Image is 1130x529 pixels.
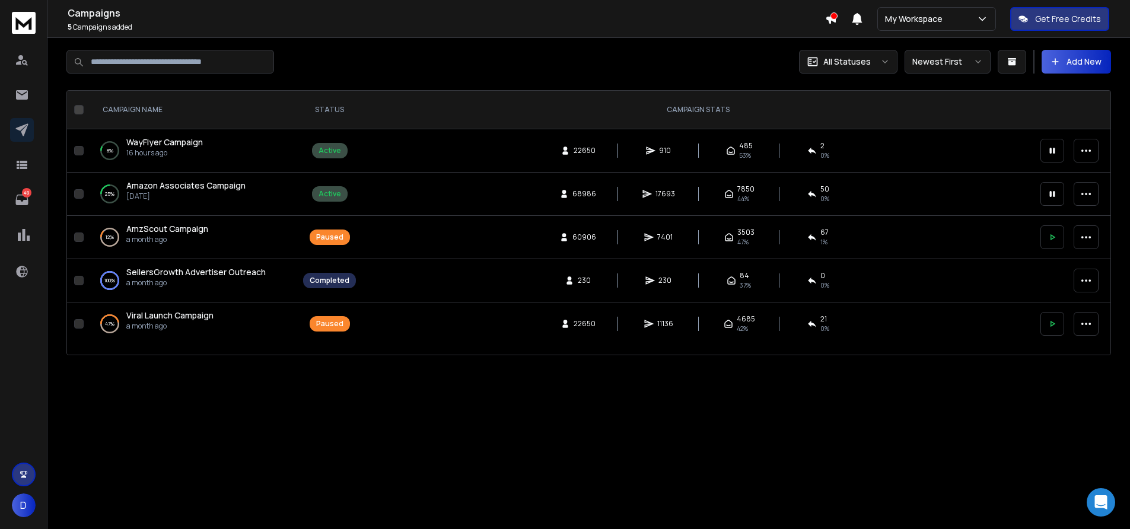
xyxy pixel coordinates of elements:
span: Amazon Associates Campaign [126,180,246,191]
span: 17693 [655,189,675,199]
span: 230 [578,276,591,285]
p: My Workspace [885,13,947,25]
a: AmzScout Campaign [126,223,208,235]
span: 7850 [737,184,755,194]
span: 7401 [657,232,673,242]
p: a month ago [126,321,214,331]
a: WayFlyer Campaign [126,136,203,148]
span: 21 [820,314,827,324]
div: Active [319,189,341,199]
p: Campaigns added [68,23,825,32]
button: D [12,493,36,517]
span: 67 [820,228,829,237]
span: 68986 [572,189,596,199]
td: 25%Amazon Associates Campaign[DATE] [88,173,296,216]
p: 8 % [107,145,113,157]
th: CAMPAIGN STATS [363,91,1033,129]
span: 230 [658,276,671,285]
span: 1 % [820,237,827,247]
span: 485 [739,141,753,151]
button: Newest First [905,50,991,74]
div: Open Intercom Messenger [1087,488,1115,517]
p: a month ago [126,278,266,288]
div: Completed [310,276,349,285]
th: CAMPAIGN NAME [88,91,296,129]
span: 0 % [820,151,829,160]
td: 100%SellersGrowth Advertiser Outreacha month ago [88,259,296,302]
p: 16 hours ago [126,148,203,158]
span: 84 [740,271,749,281]
span: 910 [659,146,671,155]
span: 22650 [574,146,596,155]
button: Get Free Credits [1010,7,1109,31]
td: 47%Viral Launch Campaigna month ago [88,302,296,346]
td: 8%WayFlyer Campaign16 hours ago [88,129,296,173]
span: 50 [820,184,829,194]
span: 3503 [737,228,755,237]
p: 12 % [106,231,114,243]
th: STATUS [296,91,363,129]
span: 0 [820,271,825,281]
a: SellersGrowth Advertiser Outreach [126,266,266,278]
a: Amazon Associates Campaign [126,180,246,192]
span: 37 % [740,281,751,290]
span: AmzScout Campaign [126,223,208,234]
h1: Campaigns [68,6,825,20]
span: 11136 [657,319,673,329]
span: 22650 [574,319,596,329]
span: 42 % [737,324,748,333]
span: 2 [820,141,825,151]
p: 47 % [105,318,114,330]
div: Paused [316,232,343,242]
span: 60906 [572,232,596,242]
p: a month ago [126,235,208,244]
span: 47 % [737,237,749,247]
td: 12%AmzScout Campaigna month ago [88,216,296,259]
button: Add New [1042,50,1111,74]
span: 44 % [737,194,749,203]
a: Viral Launch Campaign [126,310,214,321]
p: Get Free Credits [1035,13,1101,25]
span: 0 % [820,324,829,333]
a: 49 [10,188,34,212]
span: 53 % [739,151,751,160]
span: 0 % [820,194,829,203]
span: Viral Launch Campaign [126,310,214,321]
p: All Statuses [823,56,871,68]
span: 5 [68,22,72,32]
div: Paused [316,319,343,329]
span: 0 % [820,281,829,290]
p: 25 % [105,188,114,200]
img: logo [12,12,36,34]
p: [DATE] [126,192,246,201]
p: 49 [22,188,31,197]
p: 100 % [104,275,115,286]
span: 4685 [737,314,755,324]
div: Active [319,146,341,155]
